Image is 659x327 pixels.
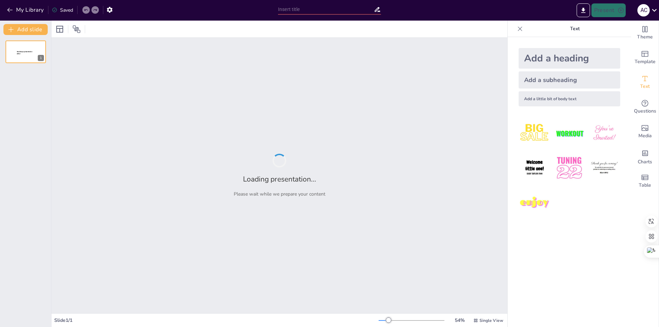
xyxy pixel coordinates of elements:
img: 2.jpeg [553,117,585,149]
div: Add images, graphics, shapes or video [631,119,659,144]
div: Add a subheading [519,71,620,89]
span: Template [635,58,656,66]
span: Table [639,182,651,189]
div: Change the overall theme [631,21,659,45]
span: Questions [634,107,656,115]
div: Slide 1 / 1 [54,317,379,324]
button: A C [637,3,650,17]
div: 54 % [451,317,468,324]
div: Add a table [631,169,659,194]
p: Please wait while we prepare your content [234,191,325,197]
span: Position [72,25,81,33]
div: A C [637,4,650,16]
div: Saved [52,7,73,13]
img: 5.jpeg [553,152,585,184]
button: Add slide [3,24,48,35]
div: Add charts and graphs [631,144,659,169]
span: Sendsteps presentation editor [17,51,32,55]
div: 1 [38,55,44,61]
p: Text [525,21,624,37]
input: Insert title [278,4,374,14]
div: Add a heading [519,48,620,69]
img: 4.jpeg [519,152,551,184]
button: Present [591,3,626,17]
img: 6.jpeg [588,152,620,184]
span: Theme [637,33,653,41]
span: Single View [479,318,503,323]
h2: Loading presentation... [243,174,316,184]
div: Add ready made slides [631,45,659,70]
div: Get real-time input from your audience [631,95,659,119]
div: Add text boxes [631,70,659,95]
span: Text [640,83,650,90]
div: Layout [54,24,65,35]
button: Export to PowerPoint [577,3,590,17]
img: 3.jpeg [588,117,620,149]
div: Add a little bit of body text [519,91,620,106]
div: 1 [5,40,46,63]
img: 7.jpeg [519,187,551,219]
button: My Library [5,4,47,15]
span: Charts [638,158,652,166]
img: 1.jpeg [519,117,551,149]
span: Media [638,132,652,140]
